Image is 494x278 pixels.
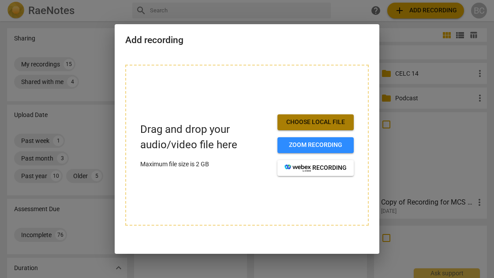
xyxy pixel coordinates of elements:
button: Choose local file [277,114,354,130]
span: recording [284,164,347,172]
button: recording [277,160,354,176]
h2: Add recording [125,35,369,46]
span: Zoom recording [284,141,347,150]
p: Maximum file size is 2 GB [140,160,270,169]
p: Drag and drop your audio/video file here [140,122,270,153]
span: Choose local file [284,118,347,127]
button: Zoom recording [277,137,354,153]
